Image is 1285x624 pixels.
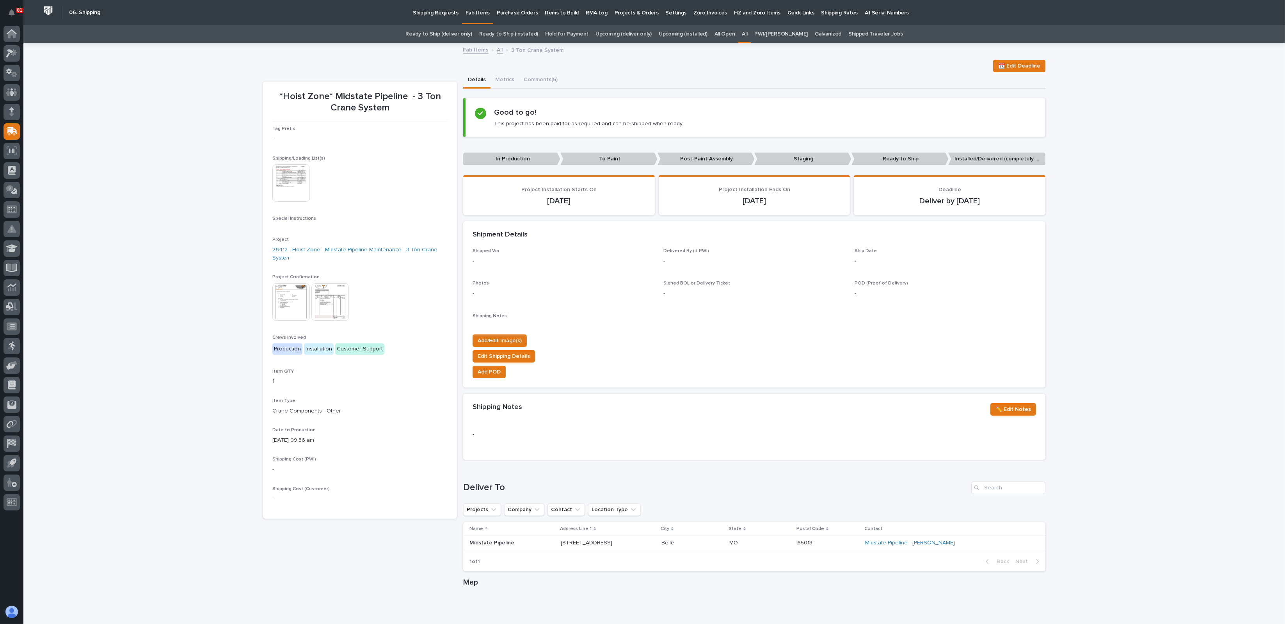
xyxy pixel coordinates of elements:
span: Shipping Notes [473,314,507,318]
button: users-avatar [4,604,20,620]
button: Edit Shipping Details [473,350,535,363]
p: 65013 [797,538,814,546]
span: ✏️ Edit Notes [995,405,1031,414]
button: Metrics [491,72,519,89]
span: Delivered By (if PWI) [663,249,709,253]
button: Location Type [588,503,641,516]
a: All [742,25,747,43]
p: Name [469,524,483,533]
span: Project Confirmation [272,275,320,279]
p: - [473,430,654,439]
p: - [663,290,845,298]
a: Hold for Payment [545,25,588,43]
span: Project Installation Starts On [521,187,597,192]
p: - [272,495,448,503]
a: Shipped Traveler Jobs [848,25,903,43]
p: - [272,466,448,474]
p: State [729,524,741,533]
p: - [473,257,654,265]
span: Shipping/Loading List(s) [272,156,325,161]
p: Contact [864,524,882,533]
span: Signed BOL or Delivery Ticket [663,281,730,286]
button: Add POD [473,366,506,378]
span: Shipping Cost (PWI) [272,457,316,462]
p: Belle [661,538,676,546]
img: Workspace Logo [41,4,55,18]
a: Fab Items [463,45,489,54]
span: Ship Date [855,249,877,253]
p: - [855,257,1036,265]
span: Project Installation Ends On [719,187,790,192]
p: This project has been paid for as required and can be shipped when ready. [494,120,683,127]
a: All Open [714,25,735,43]
p: - [272,135,448,143]
button: Details [463,72,491,89]
a: Galvanized [815,25,841,43]
p: - [663,257,845,265]
button: 📆 Edit Deadline [993,60,1045,72]
p: Postal Code [796,524,824,533]
span: POD (Proof of Delivery) [855,281,908,286]
div: Customer Support [335,343,384,355]
a: Upcoming (installed) [659,25,707,43]
span: 📆 Edit Deadline [998,61,1040,71]
a: 26412 - Hoist Zone - Midstate Pipeline Maintenance - 3 Ton Crane System [272,246,448,262]
p: In Production [463,153,560,165]
p: 1 [272,377,448,386]
p: 81 [17,7,22,13]
span: Item QTY [272,369,294,374]
span: Add/Edit Image(s) [478,336,522,345]
span: Deadline [938,187,961,192]
p: Address Line 1 [560,524,592,533]
p: [DATE] [473,196,645,206]
span: Crews Involved [272,335,306,340]
h2: Shipping Notes [473,403,522,412]
button: Projects [463,503,501,516]
div: Production [272,343,302,355]
a: Ready to Ship (deliver only) [405,25,472,43]
a: Upcoming (deliver only) [595,25,652,43]
p: Midstate Pipeline [469,540,555,546]
p: To Paint [560,153,658,165]
p: MO [729,538,739,546]
h1: Deliver To [463,482,968,493]
span: Special Instructions [272,216,316,221]
p: Installed/Delivered (completely done) [948,153,1045,165]
tr: Midstate Pipeline[STREET_ADDRESS]BelleBelle MOMO 6501365013 Midstate Pipeline - [PERSON_NAME] [463,536,1045,550]
div: Installation [304,343,334,355]
p: 3 Ton Crane System [512,45,564,54]
p: City [661,524,669,533]
p: 1 of 1 [463,552,486,571]
h2: Shipment Details [473,231,528,239]
span: Edit Shipping Details [478,352,530,361]
p: *Hoist Zone* Midstate Pipeline - 3 Ton Crane System [272,91,448,114]
span: Photos [473,281,489,286]
button: Add/Edit Image(s) [473,334,527,347]
p: Ready to Ship [851,153,949,165]
span: Next [1015,558,1033,565]
h2: 06. Shipping [69,9,100,16]
p: Deliver by [DATE] [863,196,1036,206]
a: Midstate Pipeline - [PERSON_NAME] [865,540,955,546]
span: Shipped Via [473,249,499,253]
button: Comments (5) [519,72,562,89]
a: All [497,45,503,54]
div: Search [971,482,1045,494]
h1: Map [463,578,1045,587]
span: Date to Production [272,428,316,432]
button: Notifications [4,5,20,21]
span: Back [992,558,1009,565]
p: Crane Components - Other [272,407,448,415]
span: Item Type [272,398,295,403]
span: Project [272,237,289,242]
button: Contact [547,503,585,516]
button: Next [1012,558,1045,565]
button: ✏️ Edit Notes [990,403,1036,416]
p: - [855,290,1036,298]
a: Ready to Ship (installed) [479,25,538,43]
h2: Good to go! [494,108,536,117]
span: Shipping Cost (Customer) [272,487,330,491]
p: - [473,290,654,298]
p: [DATE] [668,196,841,206]
p: Staging [754,153,851,165]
